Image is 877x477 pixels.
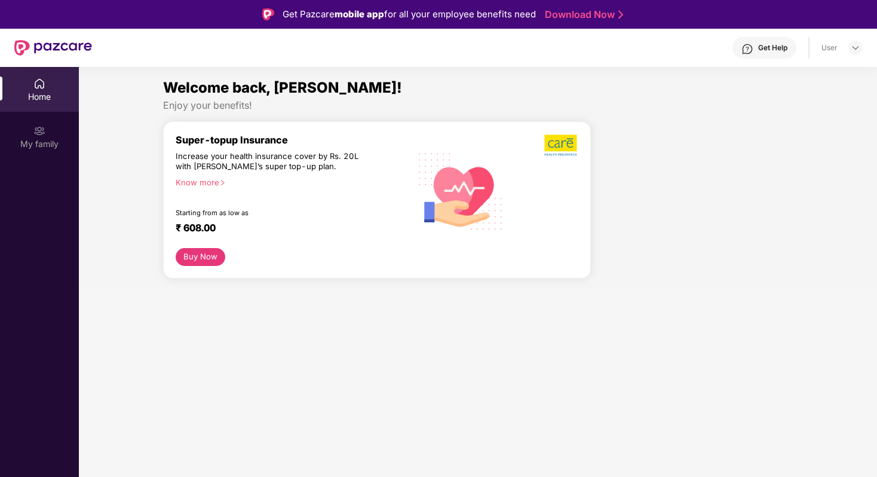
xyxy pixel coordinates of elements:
[262,8,274,20] img: Logo
[410,139,511,241] img: svg+xml;base64,PHN2ZyB4bWxucz0iaHR0cDovL3d3dy53My5vcmcvMjAwMC9zdmciIHhtbG5zOnhsaW5rPSJodHRwOi8vd3...
[176,151,359,172] div: Increase your health insurance cover by Rs. 20L with [PERSON_NAME]’s super top-up plan.
[618,8,623,21] img: Stroke
[176,222,398,236] div: ₹ 608.00
[176,178,403,186] div: Know more
[758,43,787,53] div: Get Help
[14,40,92,56] img: New Pazcare Logo
[33,78,45,90] img: svg+xml;base64,PHN2ZyBpZD0iSG9tZSIgeG1sbnM9Imh0dHA6Ly93d3cudzMub3JnLzIwMDAvc3ZnIiB3aWR0aD0iMjAiIG...
[283,7,536,22] div: Get Pazcare for all your employee benefits need
[335,8,384,20] strong: mobile app
[176,134,410,146] div: Super-topup Insurance
[851,43,860,53] img: svg+xml;base64,PHN2ZyBpZD0iRHJvcGRvd24tMzJ4MzIiIHhtbG5zPSJodHRwOi8vd3d3LnczLm9yZy8yMDAwL3N2ZyIgd2...
[544,134,578,157] img: b5dec4f62d2307b9de63beb79f102df3.png
[163,99,793,112] div: Enjoy your benefits!
[219,179,226,186] span: right
[176,248,225,266] button: Buy Now
[33,125,45,137] img: svg+xml;base64,PHN2ZyB3aWR0aD0iMjAiIGhlaWdodD0iMjAiIHZpZXdCb3g9IjAgMCAyMCAyMCIgZmlsbD0ibm9uZSIgeG...
[821,43,838,53] div: User
[741,43,753,55] img: svg+xml;base64,PHN2ZyBpZD0iSGVscC0zMngzMiIgeG1sbnM9Imh0dHA6Ly93d3cudzMub3JnLzIwMDAvc3ZnIiB3aWR0aD...
[176,209,360,217] div: Starting from as low as
[545,8,620,21] a: Download Now
[163,79,402,96] span: Welcome back, [PERSON_NAME]!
